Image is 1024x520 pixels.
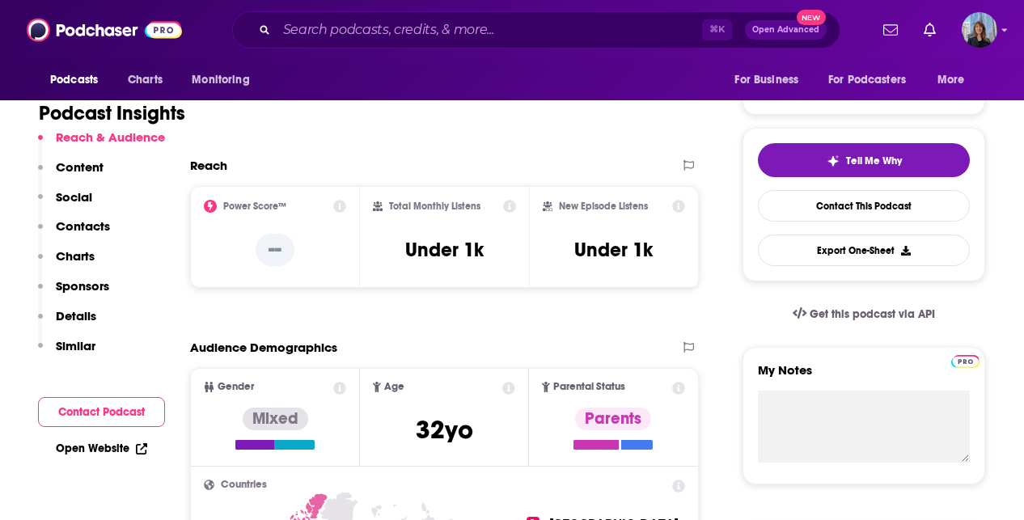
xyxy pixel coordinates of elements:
[951,355,980,368] img: Podchaser Pro
[758,143,970,177] button: tell me why sparkleTell Me Why
[56,248,95,264] p: Charts
[38,189,92,219] button: Social
[780,294,948,334] a: Get this podcast via API
[937,69,965,91] span: More
[192,69,249,91] span: Monitoring
[917,16,942,44] a: Show notifications dropdown
[926,65,985,95] button: open menu
[38,338,95,368] button: Similar
[243,408,308,430] div: Mixed
[221,480,267,490] span: Countries
[758,235,970,266] button: Export One-Sheet
[27,15,182,45] img: Podchaser - Follow, Share and Rate Podcasts
[553,382,625,392] span: Parental Status
[38,278,109,308] button: Sponsors
[256,234,294,266] p: --
[797,10,826,25] span: New
[752,26,819,34] span: Open Advanced
[405,238,484,262] h3: Under 1k
[38,129,165,159] button: Reach & Audience
[223,201,286,212] h2: Power Score™
[38,248,95,278] button: Charts
[758,190,970,222] a: Contact This Podcast
[416,414,473,446] span: 32 yo
[38,159,104,189] button: Content
[702,19,732,40] span: ⌘ K
[962,12,997,48] img: User Profile
[384,382,404,392] span: Age
[877,16,904,44] a: Show notifications dropdown
[951,353,980,368] a: Pro website
[818,65,929,95] button: open menu
[128,69,163,91] span: Charts
[277,17,702,43] input: Search podcasts, credits, & more...
[39,65,119,95] button: open menu
[39,101,185,125] h1: Podcast Insights
[745,20,827,40] button: Open AdvancedNew
[962,12,997,48] button: Show profile menu
[117,65,172,95] a: Charts
[846,154,902,167] span: Tell Me Why
[218,382,254,392] span: Gender
[56,442,147,455] a: Open Website
[232,11,840,49] div: Search podcasts, credits, & more...
[56,308,96,323] p: Details
[962,12,997,48] span: Logged in as j.bohrson
[190,158,227,173] h2: Reach
[559,201,648,212] h2: New Episode Listens
[758,362,970,391] label: My Notes
[190,340,337,355] h2: Audience Demographics
[56,278,109,294] p: Sponsors
[56,159,104,175] p: Content
[574,238,653,262] h3: Under 1k
[810,307,935,321] span: Get this podcast via API
[56,189,92,205] p: Social
[723,65,819,95] button: open menu
[56,218,110,234] p: Contacts
[180,65,270,95] button: open menu
[828,69,906,91] span: For Podcasters
[50,69,98,91] span: Podcasts
[827,154,840,167] img: tell me why sparkle
[734,69,798,91] span: For Business
[38,308,96,338] button: Details
[56,338,95,353] p: Similar
[575,408,651,430] div: Parents
[389,201,480,212] h2: Total Monthly Listens
[38,397,165,427] button: Contact Podcast
[38,218,110,248] button: Contacts
[56,129,165,145] p: Reach & Audience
